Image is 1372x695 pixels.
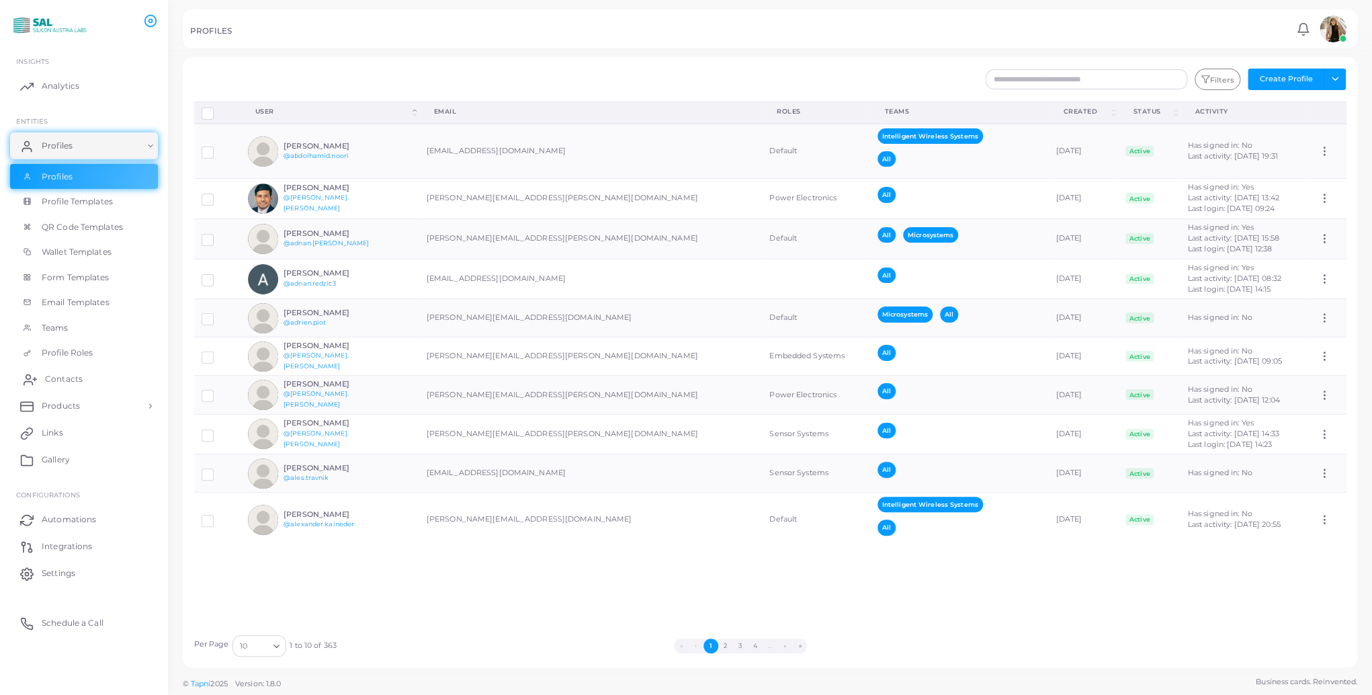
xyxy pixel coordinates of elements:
[1256,676,1357,688] span: Business cards. Reinvented.
[877,520,896,535] span: All
[1125,351,1154,362] span: Active
[419,124,762,178] td: [EMAIL_ADDRESS][DOMAIN_NAME]
[762,493,869,546] td: Default
[877,187,896,202] span: All
[1133,107,1170,116] div: Status
[1188,151,1278,161] span: Last activity: [DATE] 19:31
[10,393,158,419] a: Products
[10,73,158,99] a: Analytics
[248,136,278,167] img: avatar
[1188,193,1279,202] span: Last activity: [DATE] 13:42
[419,178,762,218] td: [PERSON_NAME][EMAIL_ADDRESS][PERSON_NAME][DOMAIN_NAME]
[1188,284,1271,294] span: Last login: [DATE] 14:15
[762,376,869,414] td: Power Electronics
[434,107,747,116] div: Email
[240,639,247,653] span: 10
[877,383,896,399] span: All
[183,678,281,690] span: ©
[1049,376,1119,414] td: [DATE]
[1125,389,1154,400] span: Active
[10,533,158,560] a: Integrations
[1188,140,1252,150] span: Has signed in: No
[284,183,382,192] h6: [PERSON_NAME]
[248,380,278,410] img: avatar
[877,497,983,512] span: Intelligent Wireless Systems
[419,337,762,376] td: [PERSON_NAME][EMAIL_ADDRESS][PERSON_NAME][DOMAIN_NAME]
[190,26,232,36] h5: PROFILES
[248,264,278,294] img: avatar
[1125,193,1154,204] span: Active
[284,239,369,247] a: @adnan.[PERSON_NAME]
[1188,313,1252,322] span: Has signed in: No
[419,493,762,546] td: [PERSON_NAME][EMAIL_ADDRESS][DOMAIN_NAME]
[1188,233,1279,243] span: Last activity: [DATE] 15:58
[1049,218,1119,259] td: [DATE]
[42,221,123,233] span: QR Code Templates
[1188,509,1252,518] span: Has signed in: No
[290,641,337,651] span: 1 to 10 of 363
[1188,356,1282,366] span: Last activity: [DATE] 09:05
[42,140,73,152] span: Profiles
[1125,274,1154,284] span: Active
[1049,454,1119,493] td: [DATE]
[1064,107,1109,116] div: Created
[10,132,158,159] a: Profiles
[284,520,354,528] a: @alexander.kaineder
[284,474,329,481] a: @ales.travnik
[1188,263,1254,272] span: Has signed in: Yes
[194,101,241,124] th: Row-selection
[1188,222,1254,232] span: Has signed in: Yes
[733,639,748,653] button: Go to page 3
[1188,395,1280,405] span: Last activity: [DATE] 12:04
[419,376,762,414] td: [PERSON_NAME][EMAIL_ADDRESS][PERSON_NAME][DOMAIN_NAME]
[1125,468,1154,479] span: Active
[1316,15,1350,42] a: avatar
[877,345,896,360] span: All
[284,309,382,317] h6: [PERSON_NAME]
[248,183,278,214] img: avatar
[337,639,1144,653] ul: Pagination
[419,454,762,493] td: [EMAIL_ADDRESS][DOMAIN_NAME]
[1195,69,1240,90] button: Filters
[42,427,63,439] span: Links
[1125,146,1154,157] span: Active
[248,303,278,333] img: avatar
[10,560,158,587] a: Settings
[1125,233,1154,244] span: Active
[284,142,382,151] h6: [PERSON_NAME]
[10,315,158,341] a: Teams
[10,610,158,637] a: Schedule a Call
[42,617,103,629] span: Schedule a Call
[903,227,958,243] span: Microsystems
[1188,182,1254,192] span: Has signed in: Yes
[762,178,869,218] td: Power Electronics
[419,299,762,337] td: [PERSON_NAME][EMAIL_ADDRESS][DOMAIN_NAME]
[248,458,278,489] img: avatar
[10,189,158,214] a: Profile Templates
[42,171,73,183] span: Profiles
[1188,440,1273,449] span: Last login: [DATE] 14:23
[877,423,896,438] span: All
[877,306,933,322] span: Microsystems
[1188,244,1273,253] span: Last login: [DATE] 12:38
[1188,346,1252,356] span: Has signed in: No
[42,80,79,92] span: Analytics
[42,514,96,526] span: Automations
[191,679,211,688] a: Tapni
[1188,429,1279,438] span: Last activity: [DATE] 14:33
[16,57,49,65] span: INSIGHTS
[748,639,763,653] button: Go to page 4
[10,239,158,265] a: Wallet Templates
[419,259,762,299] td: [EMAIL_ADDRESS][DOMAIN_NAME]
[248,224,278,254] img: avatar
[877,462,896,477] span: All
[718,639,733,653] button: Go to page 2
[1311,101,1346,124] th: Action
[12,13,87,38] img: logo
[885,107,1034,116] div: Teams
[1188,384,1252,394] span: Has signed in: No
[284,229,382,238] h6: [PERSON_NAME]
[284,341,382,350] h6: [PERSON_NAME]
[777,107,855,116] div: Roles
[762,218,869,259] td: Default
